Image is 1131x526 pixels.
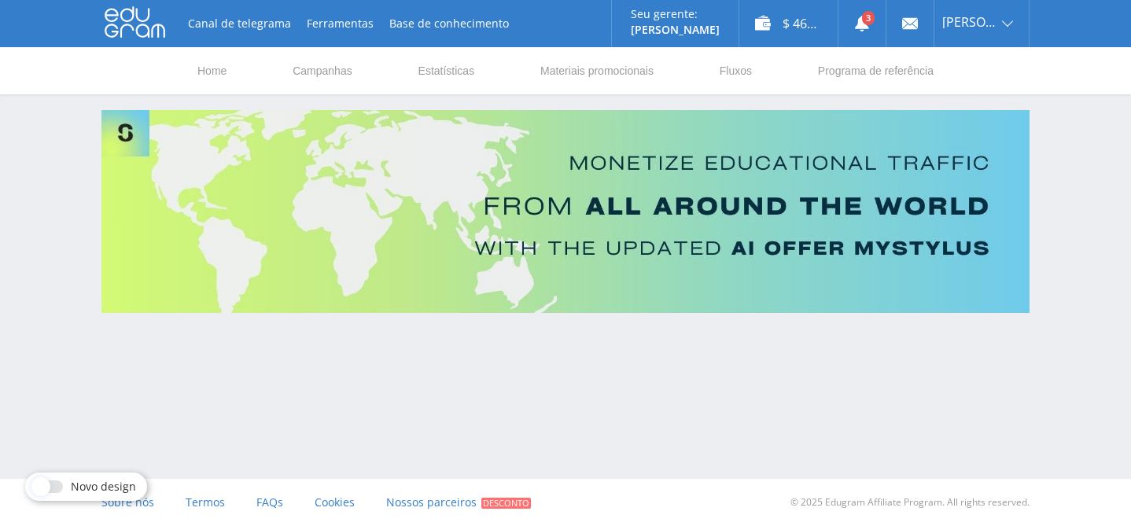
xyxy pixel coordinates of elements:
[196,47,228,94] a: Home
[573,479,1030,526] div: © 2025 Edugram Affiliate Program. All rights reserved.
[816,47,935,94] a: Programa de referência
[256,495,283,509] span: FAQs
[315,479,355,526] a: Cookies
[942,16,997,28] span: [PERSON_NAME].moretti86
[386,495,477,509] span: Nossos parceiros
[539,47,655,94] a: Materiais promocionais
[291,47,354,94] a: Campanhas
[101,495,154,509] span: Sobre nós
[481,498,531,509] span: Desconto
[386,479,531,526] a: Nossos parceiros Desconto
[417,47,477,94] a: Estatísticas
[718,47,753,94] a: Fluxos
[256,479,283,526] a: FAQs
[71,480,136,493] span: Novo design
[186,495,225,509] span: Termos
[631,8,720,20] p: Seu gerente:
[101,479,154,526] a: Sobre nós
[101,110,1030,313] img: Banner
[186,479,225,526] a: Termos
[631,24,720,36] p: [PERSON_NAME]
[315,495,355,509] span: Cookies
